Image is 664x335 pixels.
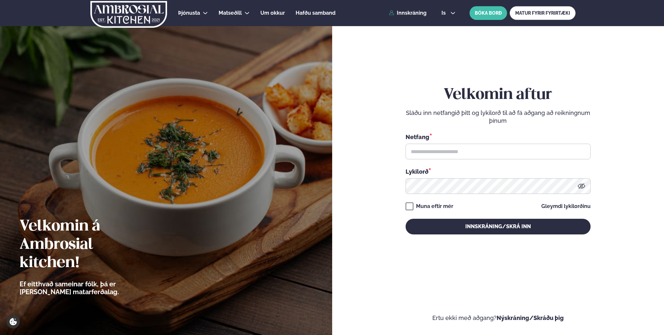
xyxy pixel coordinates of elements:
[541,204,591,209] a: Gleymdi lykilorðinu
[406,86,591,104] h2: Velkomin aftur
[260,9,285,17] a: Um okkur
[20,280,155,296] p: Ef eitthvað sameinar fólk, þá er [PERSON_NAME] matarferðalag.
[7,315,20,328] a: Cookie settings
[389,10,426,16] a: Innskráning
[510,6,576,20] a: MATUR FYRIR FYRIRTÆKI
[296,9,335,17] a: Hafðu samband
[441,10,448,16] span: is
[406,133,591,141] div: Netfang
[406,167,591,176] div: Lykilorð
[260,10,285,16] span: Um okkur
[219,9,242,17] a: Matseðill
[406,219,591,234] button: Innskráning/Skrá inn
[352,314,645,322] p: Ertu ekki með aðgang?
[470,6,507,20] button: BÓKA BORÐ
[20,217,155,272] h2: Velkomin á Ambrosial kitchen!
[406,109,591,125] p: Sláðu inn netfangið þitt og lykilorð til að fá aðgang að reikningnum þínum
[436,10,461,16] button: is
[90,1,168,28] img: logo
[178,9,200,17] a: Þjónusta
[497,314,564,321] a: Nýskráning/Skráðu þig
[178,10,200,16] span: Þjónusta
[219,10,242,16] span: Matseðill
[296,10,335,16] span: Hafðu samband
